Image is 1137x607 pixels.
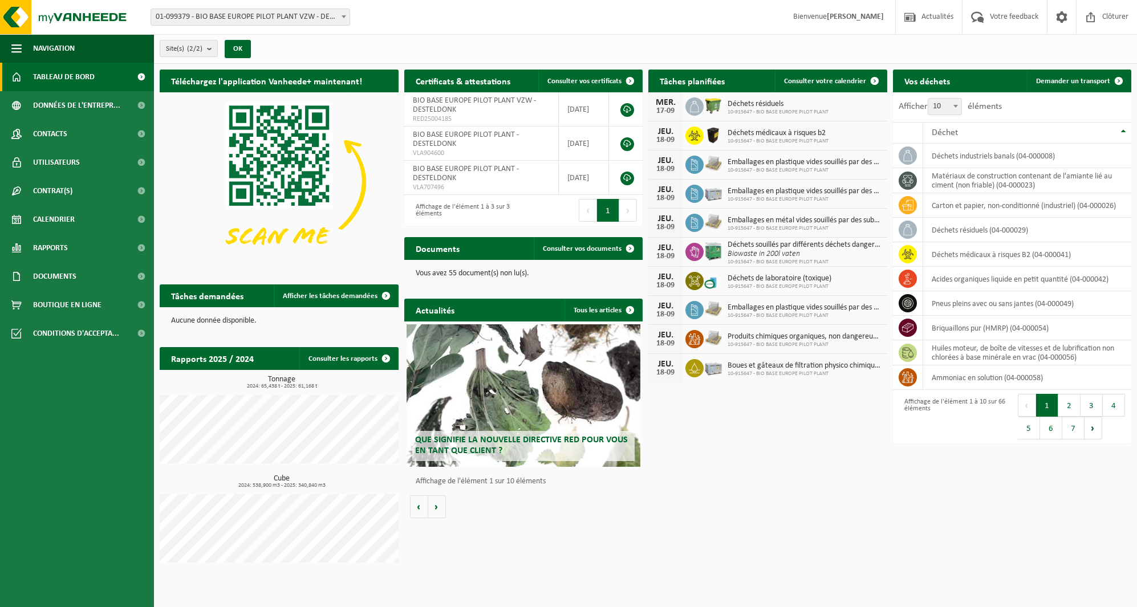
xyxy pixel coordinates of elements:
[579,199,597,222] button: Previous
[923,218,1131,242] td: déchets résiduels (04-000029)
[1036,78,1110,85] span: Demander un transport
[1058,394,1081,417] button: 2
[410,198,518,223] div: Affichage de l'élément 1 à 3 sur 3 éléments
[1036,394,1058,417] button: 1
[654,243,677,252] div: JEU.
[728,129,829,138] span: Déchets médicaux à risques b2
[728,341,882,348] span: 10-915647 - BIO BASE EUROPE PILOT PLANT
[704,357,723,377] img: PB-LB-0680-HPE-GY-11
[728,167,882,174] span: 10-915647 - BIO BASE EUROPE PILOT PLANT
[923,242,1131,267] td: déchets médicaux à risques B2 (04-000041)
[1040,417,1062,439] button: 6
[160,347,265,369] h2: Rapports 2025 / 2024
[407,324,640,467] a: Que signifie la nouvelle directive RED pour vous en tant que client ?
[416,270,632,278] p: Vous avez 55 document(s) non lu(s).
[728,187,882,196] span: Emballages en plastique vides souillés par des substances dangereuses
[283,292,377,300] span: Afficher les tâches demandées
[654,98,677,107] div: MER.
[543,245,622,252] span: Consulter vos documents
[1103,394,1125,417] button: 4
[728,216,882,225] span: Emballages en métal vides souillés par des substances dangereuses
[654,252,677,260] div: 18-09
[1027,70,1130,92] a: Demander un transport
[33,34,75,63] span: Navigation
[899,102,1002,111] label: Afficher éléments
[728,241,882,250] span: Déchets souillés par différents déchets dangereux
[1085,417,1102,439] button: Next
[413,131,519,148] span: BIO BASE EUROPE PILOT PLANT - DESTELDONK
[654,340,677,348] div: 18-09
[654,165,677,173] div: 18-09
[827,13,884,21] strong: [PERSON_NAME]
[728,361,882,370] span: Boues et gâteaux de filtration physico chimiques
[728,283,831,290] span: 10-915647 - BIO BASE EUROPE PILOT PLANT
[654,360,677,369] div: JEU.
[547,78,622,85] span: Consulter vos certificats
[923,144,1131,168] td: déchets industriels banals (04-000008)
[404,237,471,259] h2: Documents
[704,183,723,202] img: PB-LB-0680-HPE-GY-11
[654,331,677,340] div: JEU.
[728,274,831,283] span: Déchets de laboratoire (toxique)
[654,214,677,223] div: JEU.
[928,99,961,115] span: 10
[33,148,80,177] span: Utilisateurs
[559,161,609,195] td: [DATE]
[33,91,120,120] span: Données de l'entrepr...
[923,365,1131,390] td: Ammoniac en solution (04-000058)
[171,317,387,325] p: Aucune donnée disponible.
[923,291,1131,316] td: pneus pleins avec ou sans jantes (04-000049)
[415,435,628,455] span: Que signifie la nouvelle directive RED pour vous en tant que client ?
[654,194,677,202] div: 18-09
[923,168,1131,193] td: matériaux de construction contenant de l'amiante lié au ciment (non friable) (04-000023)
[165,483,399,488] span: 2024: 538,900 m3 - 2025: 340,840 m3
[728,332,882,341] span: Produits chimiques organiques, non dangereux en petit emballage
[654,302,677,311] div: JEU.
[1018,394,1036,417] button: Previous
[413,115,550,124] span: RED25004185
[932,128,958,137] span: Déchet
[559,92,609,127] td: [DATE]
[728,370,882,377] span: 10-915647 - BIO BASE EUROPE PILOT PLANT
[33,234,68,262] span: Rapports
[728,158,882,167] span: Emballages en plastique vides souillés par des substances dangereuses
[923,340,1131,365] td: huiles moteur, de boîte de vitesses et de lubrification non chlorées à base minérale en vrac (04-...
[654,223,677,231] div: 18-09
[165,475,399,488] h3: Cube
[160,40,218,57] button: Site(s)(2/2)
[33,205,75,234] span: Calendrier
[404,299,466,321] h2: Actualités
[654,127,677,136] div: JEU.
[299,347,397,370] a: Consulter les rapports
[1062,417,1085,439] button: 7
[704,125,723,144] img: LP-SB-00050-HPE-51
[559,127,609,161] td: [DATE]
[160,284,255,307] h2: Tâches demandées
[151,9,350,26] span: 01-099379 - BIO BASE EUROPE PILOT PLANT VZW - DESTELDONK
[33,63,95,91] span: Tableau de bord
[165,376,399,389] h3: Tonnage
[160,70,373,92] h2: Téléchargez l'application Vanheede+ maintenant!
[654,369,677,377] div: 18-09
[404,70,522,92] h2: Certificats & attestations
[728,312,882,319] span: 10-915647 - BIO BASE EUROPE PILOT PLANT
[274,284,397,307] a: Afficher les tâches demandées
[33,291,101,319] span: Boutique en ligne
[704,270,723,290] img: LP-OT-00060-CU
[1081,394,1103,417] button: 3
[565,299,641,321] a: Tous les articles
[648,70,736,92] h2: Tâches planifiées
[410,495,428,518] button: Vorige
[704,212,723,231] img: LP-PA-00000-WDN-11
[728,100,829,109] span: Déchets résiduels
[893,70,961,92] h2: Vos déchets
[704,154,723,173] img: LP-PA-00000-WDN-11
[538,70,641,92] a: Consulter vos certificats
[416,478,637,486] p: Affichage de l'élément 1 sur 10 éléments
[654,136,677,144] div: 18-09
[728,303,882,312] span: Emballages en plastique vides souillés par des substances oxydants (comburant)
[597,199,619,222] button: 1
[728,196,882,203] span: 10-915647 - BIO BASE EUROPE PILOT PLANT
[923,193,1131,218] td: carton et papier, non-conditionné (industriel) (04-000026)
[413,96,536,114] span: BIO BASE EUROPE PILOT PLANT VZW - DESTELDONK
